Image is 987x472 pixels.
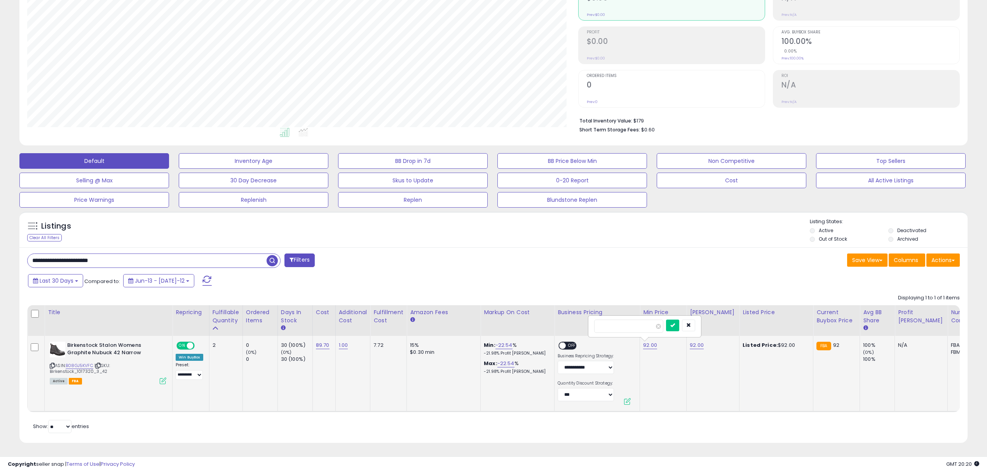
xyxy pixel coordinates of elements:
b: Short Term Storage Fees: [579,126,640,133]
p: -21.98% Profit [PERSON_NAME] [484,351,548,356]
div: seller snap | | [8,461,135,468]
small: Amazon Fees. [410,316,415,323]
button: Replen [338,192,488,208]
p: -21.98% Profit [PERSON_NAME] [484,369,548,374]
h2: $0.00 [587,37,765,47]
div: 0 [246,356,277,363]
button: Save View [847,253,888,267]
a: Terms of Use [66,460,99,468]
small: (0%) [246,349,257,355]
button: Inventory Age [179,153,328,169]
p: Listing States: [810,218,968,226]
div: 2 [213,342,237,349]
span: Profit [587,30,765,35]
button: Selling @ Max [19,173,169,188]
div: 100% [863,342,895,349]
a: B08GJ5KVFC [66,362,93,369]
div: 7.72 [373,342,401,349]
button: Jun-13 - [DATE]-12 [123,274,194,287]
div: FBA: 0 [951,342,977,349]
span: Avg. Buybox Share [781,30,959,35]
small: Avg BB Share. [863,325,868,332]
div: Markup on Cost [484,308,551,316]
b: Min: [484,341,495,349]
small: (0%) [281,349,292,355]
a: 92.00 [643,341,657,349]
div: 0 [246,342,277,349]
div: % [484,342,548,356]
h5: Listings [41,221,71,232]
small: (0%) [863,349,874,355]
div: Profit [PERSON_NAME] [898,308,944,325]
b: Listed Price: [743,341,778,349]
button: Filters [284,253,315,267]
div: Avg BB Share [863,308,891,325]
div: N/A [898,342,942,349]
span: FBA [69,378,82,385]
small: Prev: N/A [781,100,797,104]
button: All Active Listings [816,173,966,188]
span: Ordered Items [587,74,765,78]
a: -22.54 [495,341,513,349]
small: Prev: 100.00% [781,56,804,61]
label: Active [819,227,833,234]
button: BB Drop in 7d [338,153,488,169]
div: Repricing [176,308,206,316]
b: Birkenstock Stalon Womens Graphite Nubuck 42 Narrow [67,342,162,358]
div: Num of Comp. [951,308,979,325]
small: Prev: 0 [587,100,598,104]
button: Blundstone Replen [497,192,647,208]
button: Top Sellers [816,153,966,169]
div: 30 (100%) [281,342,312,349]
div: $92.00 [743,342,807,349]
div: Cost [316,308,332,316]
div: % [484,360,548,374]
a: 1.00 [339,341,348,349]
img: 41Is4nwDYiL._SL40_.jpg [50,342,65,357]
div: [PERSON_NAME] [690,308,736,316]
button: 0-20 Report [497,173,647,188]
div: Current Buybox Price [816,308,856,325]
h2: 100.00% [781,37,959,47]
button: Non Competitive [657,153,806,169]
small: Prev: $0.00 [587,12,605,17]
div: 30 (100%) [281,356,312,363]
div: Ordered Items [246,308,274,325]
span: Columns [894,256,918,264]
span: Compared to: [84,278,120,285]
div: Business Pricing [558,308,636,316]
button: Actions [926,253,960,267]
h2: 0 [587,80,765,91]
a: 89.70 [316,341,330,349]
div: Title [48,308,169,316]
div: 100% [863,356,895,363]
button: Skus to Update [338,173,488,188]
label: Business Repricing Strategy: [558,353,614,359]
small: Prev: $0.00 [587,56,605,61]
small: FBA [816,342,831,350]
div: Days In Stock [281,308,309,325]
a: Privacy Policy [101,460,135,468]
strong: Copyright [8,460,36,468]
div: Fulfillment Cost [373,308,403,325]
label: Archived [897,236,918,242]
a: 92.00 [690,341,704,349]
div: Clear All Filters [27,234,62,241]
div: Win BuyBox [176,354,203,361]
th: The percentage added to the cost of goods (COGS) that forms the calculator for Min & Max prices. [481,305,555,336]
span: Show: entries [33,423,89,430]
small: Prev: N/A [781,12,797,17]
button: BB Price Below Min [497,153,647,169]
b: Total Inventory Value: [579,117,632,124]
label: Deactivated [897,227,926,234]
button: Replenish [179,192,328,208]
button: Default [19,153,169,169]
div: $0.30 min [410,349,474,356]
span: Jun-13 - [DATE]-12 [135,277,185,285]
div: FBM: 1 [951,349,977,356]
div: Min Price [643,308,683,316]
span: 92 [833,341,839,349]
div: Displaying 1 to 1 of 1 items [898,294,960,302]
div: Amazon Fees [410,308,477,316]
button: Last 30 Days [28,274,83,287]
